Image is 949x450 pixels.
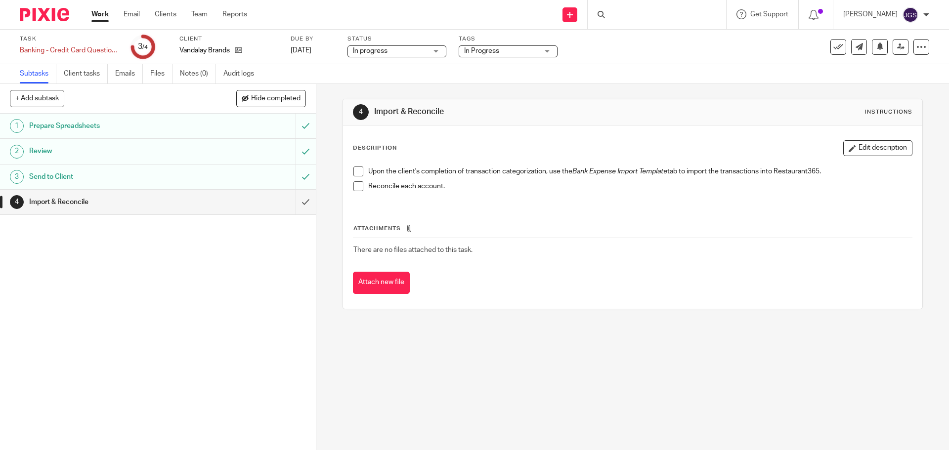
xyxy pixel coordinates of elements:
[843,9,898,19] p: [PERSON_NAME]
[64,64,108,83] a: Client tasks
[843,140,912,156] button: Edit description
[115,64,143,83] a: Emails
[20,45,119,55] div: Banking - Credit Card Question Spreadsheets (VAN)
[353,144,397,152] p: Description
[20,8,69,21] img: Pixie
[150,64,173,83] a: Files
[374,107,654,117] h1: Import & Reconcile
[347,35,446,43] label: Status
[353,47,388,54] span: In progress
[750,11,788,18] span: Get Support
[20,64,56,83] a: Subtasks
[20,35,119,43] label: Task
[368,166,911,176] p: Upon the client's completion of transaction categorization, use the tab to import the transaction...
[353,246,473,253] span: There are no files attached to this task.
[10,90,64,107] button: + Add subtask
[464,47,499,54] span: In Progress
[155,9,176,19] a: Clients
[223,64,261,83] a: Audit logs
[191,9,208,19] a: Team
[180,64,216,83] a: Notes (0)
[353,104,369,120] div: 4
[236,90,306,107] button: Hide completed
[353,272,410,294] button: Attach new file
[368,181,911,191] p: Reconcile each account.
[124,9,140,19] a: Email
[10,119,24,133] div: 1
[903,7,918,23] img: svg%3E
[222,9,247,19] a: Reports
[251,95,301,103] span: Hide completed
[138,41,148,52] div: 3
[20,45,119,55] div: Banking - Credit Card Question Spreadsheets ([GEOGRAPHIC_DATA])
[91,9,109,19] a: Work
[10,195,24,209] div: 4
[291,47,311,54] span: [DATE]
[291,35,335,43] label: Due by
[459,35,558,43] label: Tags
[29,119,200,133] h1: Prepare Spreadsheets
[29,169,200,184] h1: Send to Client
[572,168,667,175] em: Bank Expense Import Template
[179,35,278,43] label: Client
[10,170,24,184] div: 3
[10,145,24,159] div: 2
[29,195,200,209] h1: Import & Reconcile
[179,45,230,55] p: Vandalay Brands
[142,44,148,50] small: /4
[865,108,912,116] div: Instructions
[353,226,401,231] span: Attachments
[29,144,200,159] h1: Review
